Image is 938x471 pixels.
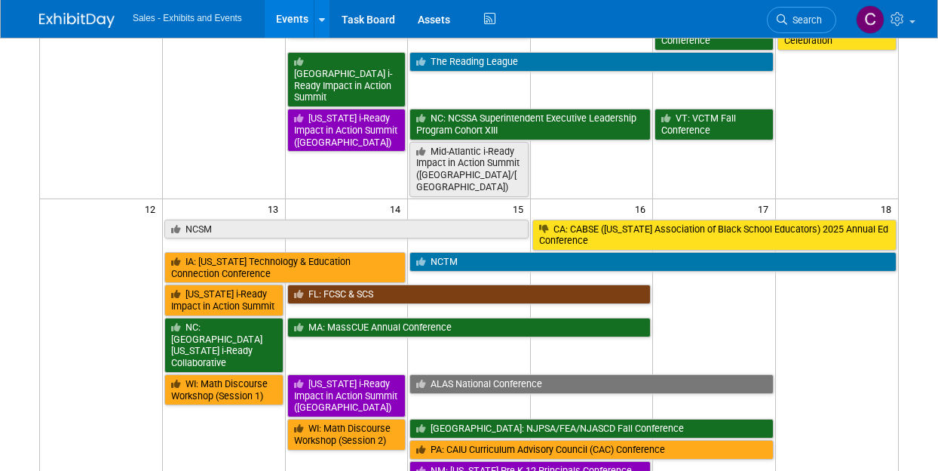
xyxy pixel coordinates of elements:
a: Search [767,7,836,33]
span: Search [787,14,822,26]
a: NCSM [164,220,529,239]
a: [GEOGRAPHIC_DATA] i-Ready Impact in Action Summit [287,52,406,107]
a: WI: Math Discourse Workshop (Session 2) [287,419,406,450]
span: 16 [633,199,652,218]
a: Mid-Atlantic i-Ready Impact in Action Summit ([GEOGRAPHIC_DATA]/[GEOGRAPHIC_DATA]) [409,142,529,197]
a: [US_STATE] i-Ready Impact in Action Summit ([GEOGRAPHIC_DATA]) [287,109,406,152]
a: FL: FCSC & SCS [287,285,651,304]
img: Christine Lurz [856,5,884,34]
img: ExhibitDay [39,13,115,28]
span: Sales - Exhibits and Events [133,13,242,23]
span: 17 [756,199,775,218]
span: 14 [388,199,407,218]
a: VT: VCTM Fall Conference [654,109,774,140]
span: 15 [511,199,530,218]
a: MA: MassCUE Annual Conference [287,318,651,337]
span: 18 [879,199,898,218]
span: 12 [143,199,162,218]
a: WI: Math Discourse Workshop (Session 1) [164,374,284,405]
a: CA: CABSE ([US_STATE] Association of Black School Educators) 2025 Annual Ed Conference [532,220,897,251]
span: 13 [266,199,285,218]
a: NC: NCSSA Superintendent Executive Leadership Program Cohort XIII [409,109,651,140]
a: IA: [US_STATE] Technology & Education Connection Conference [164,252,406,283]
a: NC: [GEOGRAPHIC_DATA][US_STATE] i-Ready Collaborative [164,318,284,373]
a: ALAS National Conference [409,374,774,394]
a: PA: CAIU Curriculum Advisory Council (CAC) Conference [409,440,774,460]
a: The Reading League [409,52,774,72]
a: NCTM [409,252,897,272]
a: [US_STATE] i-Ready Impact in Action Summit ([GEOGRAPHIC_DATA]) [287,374,406,417]
a: [US_STATE] i-Ready Impact in Action Summit [164,285,284,316]
a: [GEOGRAPHIC_DATA]: NJPSA/FEA/NJASCD Fall Conference [409,419,774,439]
